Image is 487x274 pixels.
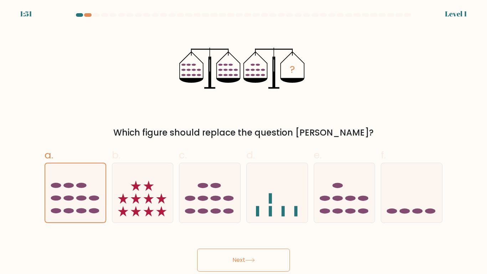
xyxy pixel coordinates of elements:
span: a. [45,148,53,162]
div: 1:51 [20,9,32,19]
span: b. [112,148,121,162]
div: Level 1 [445,9,467,19]
span: d. [246,148,255,162]
tspan: ? [290,63,295,76]
button: Next [197,249,290,272]
span: c. [179,148,187,162]
span: f. [381,148,386,162]
div: Which figure should replace the question [PERSON_NAME]? [49,126,438,139]
span: e. [314,148,322,162]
